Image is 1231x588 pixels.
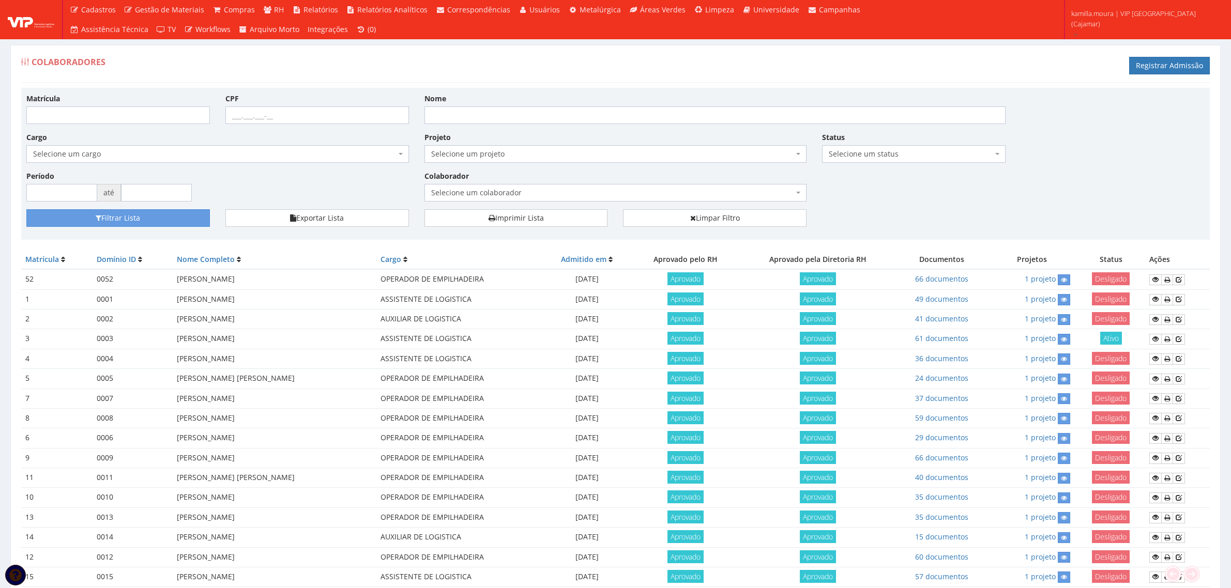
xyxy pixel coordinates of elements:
span: Desligado [1092,490,1130,503]
span: Desligado [1092,451,1130,464]
span: Aprovado [800,352,836,365]
td: 15 [21,567,93,586]
label: CPF [225,94,239,104]
td: [PERSON_NAME] [PERSON_NAME] [173,468,376,488]
td: OPERADOR DE EMPILHADEIRA [376,369,542,389]
td: [DATE] [542,289,631,309]
a: Integrações [303,20,352,39]
a: 1 projeto [1025,314,1056,323]
td: ASSISTENTE DE LOGISTICA [376,349,542,368]
td: [DATE] [542,408,631,428]
td: 2 [21,310,93,329]
a: Matrícula [25,254,59,264]
a: 35 documentos [915,492,968,502]
td: [PERSON_NAME] [173,408,376,428]
span: Aprovado [800,451,836,464]
a: TV [153,20,180,39]
td: 1 [21,289,93,309]
a: 60 documentos [915,552,968,562]
td: [DATE] [542,389,631,408]
span: Desligado [1092,312,1130,325]
a: 37 documentos [915,393,968,403]
td: 0008 [93,408,173,428]
span: Desligado [1092,372,1130,384]
td: 3 [21,329,93,349]
a: Nome Completo [177,254,235,264]
a: Arquivo Morto [235,20,304,39]
span: Aprovado [800,272,836,285]
span: Aprovado [667,431,704,444]
span: Desligado [1092,431,1130,444]
td: [DATE] [542,547,631,567]
td: OPERADOR DE EMPILHADEIRA [376,488,542,507]
a: Domínio ID [97,254,136,264]
span: Selecione um cargo [26,145,409,163]
td: ASSISTENTE DE LOGISTICA [376,289,542,309]
a: 1 projeto [1025,472,1056,482]
td: [PERSON_NAME] [173,528,376,547]
td: [DATE] [542,329,631,349]
button: Filtrar Lista [26,209,210,227]
span: Aprovado [800,550,836,563]
th: Projetos [987,250,1076,269]
td: [DATE] [542,488,631,507]
span: Desligado [1092,570,1130,583]
span: Aprovado [667,411,704,424]
a: 1 projeto [1025,532,1056,541]
span: até [97,184,121,202]
td: OPERADOR DE EMPILHADEIRA [376,389,542,408]
td: OPERADOR DE EMPILHADEIRA [376,468,542,488]
td: 13 [21,507,93,527]
td: 9 [21,448,93,468]
label: Cargo [26,132,47,143]
td: [DATE] [542,428,631,448]
td: [PERSON_NAME] [173,507,376,527]
span: Desligado [1092,352,1130,365]
span: Aprovado [667,490,704,503]
span: Aprovado [800,372,836,384]
span: Usuários [529,5,560,14]
label: Matrícula [26,94,60,104]
td: OPERADOR DE EMPILHADEIRA [376,408,542,428]
label: Projeto [424,132,451,143]
td: [DATE] [542,310,631,329]
th: Ações [1145,250,1210,269]
label: Nome [424,94,446,104]
a: 15 documentos [915,532,968,541]
span: Aprovado [667,272,704,285]
a: 57 documentos [915,571,968,581]
span: Aprovado [667,332,704,345]
th: Aprovado pelo RH [632,250,739,269]
span: Cadastros [81,5,116,14]
td: 52 [21,269,93,289]
span: Aprovado [800,471,836,484]
span: Aprovado [667,292,704,305]
td: 0002 [93,310,173,329]
a: Imprimir Lista [424,209,608,227]
td: AUXILIAR DE LOGISTICA [376,528,542,547]
td: 12 [21,547,93,567]
span: Selecione um cargo [33,149,396,159]
span: TV [168,24,176,34]
td: [PERSON_NAME] [PERSON_NAME] [173,369,376,389]
span: Limpeza [705,5,734,14]
th: Aprovado pela Diretoria RH [739,250,896,269]
a: 59 documentos [915,413,968,423]
a: 35 documentos [915,512,968,522]
span: Integrações [308,24,348,34]
td: ASSISTENTE DE LOGISTICA [376,329,542,349]
a: 66 documentos [915,274,968,284]
td: 0011 [93,468,173,488]
span: Desligado [1092,471,1130,484]
td: [PERSON_NAME] [173,567,376,586]
td: 6 [21,428,93,448]
span: Aprovado [800,570,836,583]
span: Desligado [1092,550,1130,563]
span: Relatórios Analíticos [357,5,428,14]
a: 1 projeto [1025,492,1056,502]
span: Desligado [1092,272,1130,285]
td: [DATE] [542,468,631,488]
td: [PERSON_NAME] [173,289,376,309]
span: Assistência Técnica [81,24,148,34]
span: Aprovado [800,392,836,405]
